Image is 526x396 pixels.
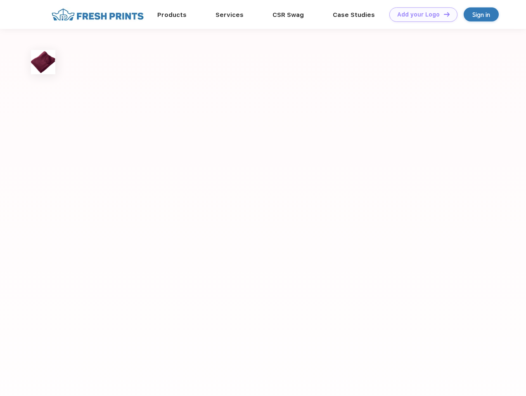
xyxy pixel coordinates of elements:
a: Products [157,11,187,19]
div: Sign in [472,10,490,19]
div: Add your Logo [397,11,440,18]
img: func=resize&h=100 [31,50,55,74]
a: Sign in [464,7,499,21]
img: DT [444,12,450,16]
img: fo%20logo%202.webp [49,7,146,22]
